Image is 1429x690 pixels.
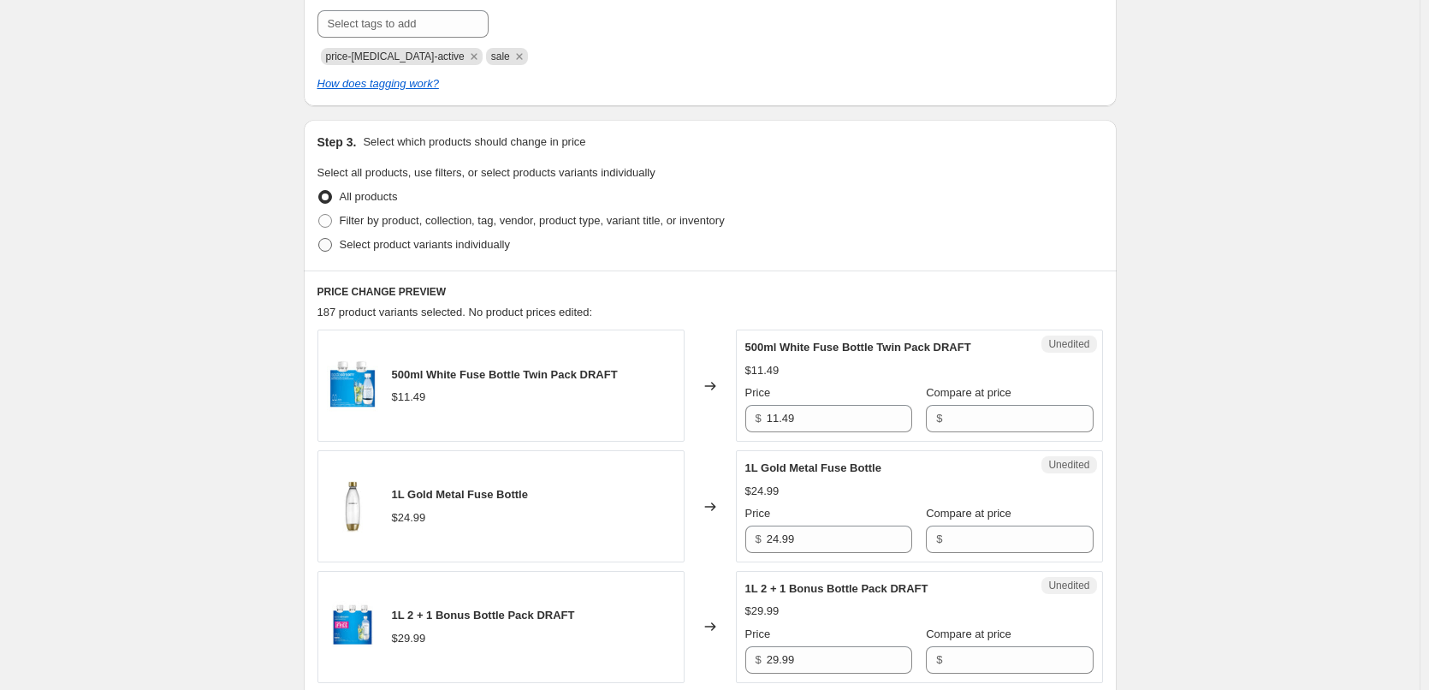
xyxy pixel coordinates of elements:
[745,362,780,379] div: $11.49
[745,341,971,354] span: 500ml White Fuse Bottle Twin Pack DRAFT
[926,386,1011,399] span: Compare at price
[340,190,398,203] span: All products
[745,461,881,474] span: 1L Gold Metal Fuse Bottle
[936,412,942,425] span: $
[392,368,618,381] span: 500ml White Fuse Bottle Twin Pack DRAFT
[317,306,593,318] span: 187 product variants selected. No product prices edited:
[745,386,771,399] span: Price
[512,49,527,64] button: Remove sale
[745,507,771,520] span: Price
[466,49,482,64] button: Remove price-change-job-active
[1048,458,1089,472] span: Unedited
[317,166,655,179] span: Select all products, use filters, or select products variants individually
[327,481,378,532] img: Gold_Fuse_bottle1_80x.jpg
[363,134,585,151] p: Select which products should change in price
[392,609,575,622] span: 1L 2 + 1 Bonus Bottle Pack DRAFT
[317,10,489,38] input: Select tags to add
[756,532,762,545] span: $
[926,507,1011,520] span: Compare at price
[392,509,426,526] div: $24.99
[745,603,780,620] div: $29.99
[745,483,780,500] div: $24.99
[317,77,439,90] a: How does tagging work?
[1048,337,1089,351] span: Unedited
[1048,579,1089,592] span: Unedited
[936,653,942,666] span: $
[317,285,1103,299] h6: PRICE CHANGE PREVIEW
[745,582,928,595] span: 1L 2 + 1 Bonus Bottle Pack DRAFT
[326,51,465,62] span: price-change-job-active
[340,238,510,251] span: Select product variants individually
[926,628,1011,640] span: Compare at price
[392,389,426,406] div: $11.49
[392,488,528,501] span: 1L Gold Metal Fuse Bottle
[745,628,771,640] span: Price
[327,360,378,412] img: 2x05-twin-fuse_80x.jpg
[327,601,378,652] img: 2_1_Carb_bottles_80x.jpg
[756,653,762,666] span: $
[491,51,510,62] span: sale
[936,532,942,545] span: $
[756,412,762,425] span: $
[392,630,426,647] div: $29.99
[317,134,357,151] h2: Step 3.
[340,214,725,227] span: Filter by product, collection, tag, vendor, product type, variant title, or inventory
